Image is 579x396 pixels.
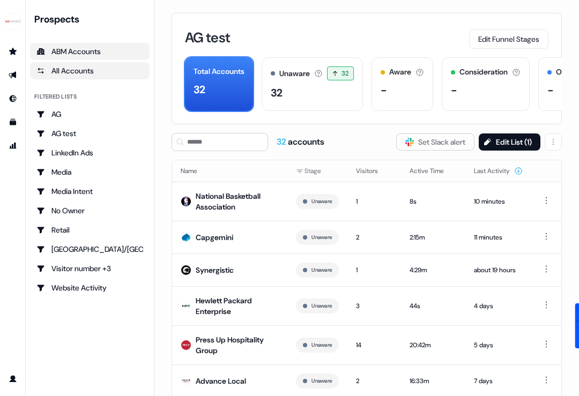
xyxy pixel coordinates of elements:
button: Unaware [311,233,332,242]
div: 20:42m [410,340,457,350]
a: Go to Retail [30,221,150,238]
div: Capgemini [196,232,233,243]
div: 3 [356,301,392,311]
a: Go to Visitor number +3 [30,260,150,277]
div: 4:29m [410,265,457,275]
div: 1 [356,265,392,275]
div: - [451,82,457,98]
div: - [547,82,554,98]
div: AG [36,109,143,119]
div: 2:15m [410,232,457,243]
div: Media Intent [36,186,143,197]
button: Unaware [311,301,332,311]
a: Go to Media Intent [30,183,150,200]
button: Unaware [311,340,332,350]
div: - [381,82,387,98]
div: 8s [410,196,457,207]
div: 5 days [474,340,523,350]
div: Prospects [34,13,150,26]
div: 14 [356,340,392,350]
a: Go to profile [4,370,21,387]
div: Advance Local [196,376,246,386]
div: Press Up Hospitality Group [196,334,279,356]
div: No Owner [36,205,143,216]
div: Unaware [279,68,310,79]
div: 11 minutes [474,232,523,243]
button: Edit List (1) [479,133,540,151]
div: 1 [356,196,392,207]
a: Go to LinkedIn Ads [30,144,150,161]
a: Go to Inbound [4,90,21,107]
a: Go to Website Activity [30,279,150,296]
div: 4 days [474,301,523,311]
div: Synergistic [196,265,234,275]
div: Total Accounts [194,66,244,77]
a: Go to No Owner [30,202,150,219]
th: Name [172,160,287,182]
div: Hewlett Packard Enterprise [196,295,279,317]
button: Unaware [311,197,332,206]
div: 2 [356,232,392,243]
div: 32 [194,81,205,98]
button: Unaware [311,376,332,386]
a: Go to attribution [4,137,21,154]
button: Visitors [356,161,391,181]
a: Go to AG [30,106,150,123]
span: 32 [277,136,288,147]
button: Last Activity [474,161,523,181]
a: Go to templates [4,114,21,131]
a: Go to USA/Canada [30,241,150,258]
div: about 19 hours [474,265,523,275]
div: Stage [296,166,339,176]
div: accounts [277,136,324,148]
button: Edit Funnel Stages [469,29,548,49]
span: 32 [342,68,349,79]
div: 44s [410,301,457,311]
div: 32 [271,85,283,101]
a: Go to prospects [4,43,21,60]
a: All accounts [30,62,150,79]
div: LinkedIn Ads [36,147,143,158]
div: Media [36,167,143,177]
a: Go to AG test [30,125,150,142]
a: ABM Accounts [30,43,150,60]
div: Consideration [459,66,508,78]
div: Aware [389,66,411,78]
div: Filtered lists [34,92,77,101]
a: Go to Media [30,163,150,181]
div: 16:33m [410,376,457,386]
div: ABM Accounts [36,46,143,57]
div: 7 days [474,376,523,386]
div: 2 [356,376,392,386]
a: Go to outbound experience [4,66,21,84]
div: 10 minutes [474,196,523,207]
button: Active Time [410,161,457,181]
div: National Basketball Association [196,191,279,212]
button: Set Slack alert [396,133,474,151]
button: Unaware [311,265,332,275]
div: All Accounts [36,65,143,76]
div: Website Activity [36,282,143,293]
div: AG test [36,128,143,139]
div: [GEOGRAPHIC_DATA]/[GEOGRAPHIC_DATA] [36,244,143,255]
h3: AG test [185,31,230,44]
div: Retail [36,225,143,235]
div: Visitor number +3 [36,263,143,274]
